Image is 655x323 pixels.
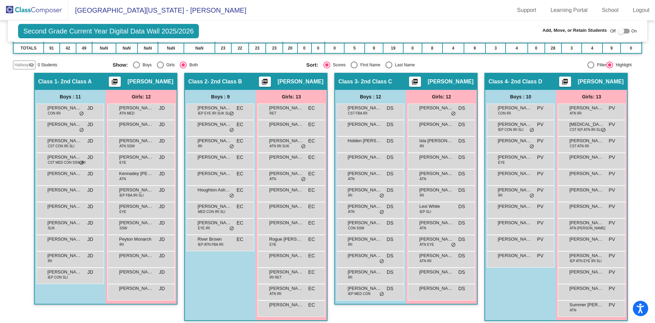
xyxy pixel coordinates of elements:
[198,226,210,231] span: EYE IRI
[537,236,543,243] span: PV
[512,5,542,16] a: Support
[559,77,571,87] button: Print Students Details
[562,43,582,53] td: 3
[610,28,616,34] span: Off
[569,105,603,111] span: [PERSON_NAME]
[237,219,243,227] span: EC
[570,127,601,132] span: CST IEP ATN IRI SLI
[198,203,232,210] span: [PERSON_NAME]
[348,219,382,226] span: [PERSON_NAME]
[158,43,184,53] td: NaN
[47,203,82,210] span: [PERSON_NAME]
[485,43,506,53] td: 3
[119,176,126,181] span: ATN
[87,187,93,194] span: JD
[403,43,422,53] td: 0
[57,78,92,85] span: - 2nd Class A
[506,43,527,53] td: 4
[198,170,232,177] span: [PERSON_NAME]
[60,43,76,53] td: 42
[348,193,352,198] span: IRI
[198,187,232,193] span: Houghton Ashbay
[231,43,249,53] td: 22
[308,219,315,227] span: EC
[215,43,231,53] td: 23
[76,43,92,53] td: 49
[261,78,269,88] mat-icon: picture_as_pdf
[269,252,303,259] span: [PERSON_NAME]
[119,219,153,226] span: [PERSON_NAME]
[184,43,215,53] td: NaN
[458,219,465,227] span: DS
[87,203,93,210] span: JD
[159,154,165,161] span: JD
[344,43,365,53] td: 5
[119,154,153,161] span: [PERSON_NAME]
[498,127,523,132] span: IEP CON IRI SLI
[119,160,126,165] span: EYE
[119,226,127,231] span: SSW
[458,203,465,210] span: DS
[308,121,315,128] span: EC
[569,219,603,226] span: [PERSON_NAME]
[537,137,543,145] span: PV
[537,170,543,177] span: PV
[609,203,615,210] span: PV
[420,193,424,198] span: IRI
[159,187,165,194] span: JD
[458,154,465,161] span: DS
[387,154,393,161] span: DS
[256,90,327,104] div: Girls: 13
[419,121,453,128] span: [PERSON_NAME]
[428,78,474,85] span: [PERSON_NAME]
[609,219,615,227] span: PV
[106,90,177,104] div: Girls: 12
[537,252,543,259] span: PV
[308,203,315,210] span: EC
[87,236,93,243] span: JD
[79,111,84,117] span: do_not_disturb_alt
[537,187,543,194] span: PV
[229,193,234,199] span: do_not_disturb_alt
[47,187,82,193] span: [PERSON_NAME]
[498,193,503,198] span: IRI
[569,121,603,128] span: [MEDICAL_DATA][PERSON_NAME]
[594,62,606,68] div: Filter
[498,170,532,177] span: [PERSON_NAME]
[458,121,465,128] span: DS
[159,105,165,112] span: JD
[229,127,234,133] span: do_not_disturb_alt
[387,105,393,112] span: DS
[582,43,602,53] td: 4
[87,105,93,112] span: JD
[306,62,495,68] mat-radio-group: Select an option
[419,252,453,259] span: [PERSON_NAME]
[498,137,532,144] span: [PERSON_NAME]
[537,203,543,210] span: PV
[387,187,393,194] span: DS
[348,121,382,128] span: [PERSON_NAME]
[613,62,632,68] div: Highlight
[358,62,380,68] div: First Name
[348,252,382,259] span: [PERSON_NAME]
[458,187,465,194] span: DS
[116,43,137,53] td: NaN
[229,111,234,117] span: do_not_disturb_alt
[249,43,266,53] td: 23
[419,170,453,177] span: [PERSON_NAME]
[308,154,315,161] span: EC
[458,236,465,243] span: DS
[237,121,243,128] span: EC
[609,236,615,243] span: PV
[47,252,82,259] span: [PERSON_NAME]
[348,105,382,111] span: [PERSON_NAME]
[379,193,384,199] span: do_not_disturb_alt
[308,236,315,243] span: EC
[420,176,426,181] span: ATN
[159,236,165,243] span: JD
[601,127,606,133] span: do_not_disturb_alt
[609,137,615,145] span: PV
[237,137,243,145] span: EC
[198,236,232,243] span: River Brown
[87,137,93,145] span: JD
